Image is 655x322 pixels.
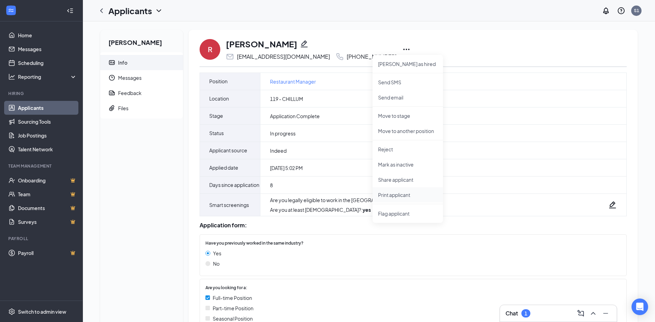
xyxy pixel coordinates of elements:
button: ChevronUp [588,308,599,319]
span: Applicant source [209,142,247,159]
svg: Notifications [602,7,610,15]
span: Status [209,125,224,142]
svg: Ellipses [402,45,411,54]
span: [DATE] 5:02 PM [270,164,303,171]
div: Files [118,105,128,112]
a: Restaurant Manager [270,78,316,85]
span: Position [209,73,228,90]
h1: [PERSON_NAME] [226,38,297,50]
span: Part-time Position [213,304,253,312]
p: Move to stage [378,112,437,119]
span: Full-time Position [213,294,252,302]
span: In progress [270,130,296,137]
svg: Analysis [8,73,15,80]
button: Minimize [600,308,611,319]
p: Share applicant [378,176,437,183]
a: DocumentsCrown [18,201,77,215]
a: Job Postings [18,129,77,142]
svg: ChevronLeft [97,7,106,15]
svg: ChevronUp [589,309,597,318]
svg: ContactCard [108,59,115,66]
div: Feedback [118,89,142,96]
button: ComposeMessage [575,308,586,319]
p: Print applicant [378,191,437,198]
strong: yes [363,207,371,213]
span: 8 [270,182,273,189]
p: Reject [378,146,437,153]
svg: Clock [108,74,115,81]
div: Are you at least [DEMOGRAPHIC_DATA]? : [270,206,414,213]
h1: Applicants [108,5,152,17]
h2: [PERSON_NAME] [100,30,183,52]
a: Sourcing Tools [18,115,77,129]
a: ReportFeedback [100,85,183,101]
div: S1 [634,8,639,13]
p: Send email [378,94,437,101]
div: Hiring [8,91,76,96]
svg: ChevronDown [155,7,163,15]
span: Are you looking for a: [205,285,247,291]
svg: QuestionInfo [617,7,625,15]
a: OnboardingCrown [18,173,77,187]
p: [PERSON_NAME] as hired [378,60,437,67]
a: ContactCardInfo [100,55,183,70]
div: R [208,45,212,54]
svg: ComposeMessage [577,309,585,318]
a: Home [18,28,77,42]
svg: Minimize [601,309,610,318]
svg: Email [226,53,234,61]
a: PayrollCrown [18,246,77,260]
div: Info [118,59,127,66]
span: Messages [118,70,177,85]
span: Yes [213,249,221,257]
a: Applicants [18,101,77,115]
p: Mark as inactive [378,161,437,168]
span: 119 - CHILLUM [270,95,303,102]
a: Messages [18,42,77,56]
a: Scheduling [18,56,77,70]
svg: WorkstreamLogo [8,7,15,14]
svg: Phone [336,53,344,61]
a: PaperclipFiles [100,101,183,116]
svg: Pencil [608,201,617,209]
div: Reporting [18,73,77,80]
div: Payroll [8,236,76,241]
div: Open Intercom Messenger [632,299,648,315]
p: Move to another position [378,127,437,134]
a: Talent Network [18,142,77,156]
span: Smart screenings [209,197,249,214]
span: Location [209,90,229,107]
span: Days since application [209,177,259,193]
span: Flag applicant [378,210,437,217]
div: Team Management [8,163,76,169]
a: SurveysCrown [18,215,77,229]
svg: Report [108,89,115,96]
div: [PHONE_NUMBER] [347,53,397,60]
a: ClockMessages [100,70,183,85]
span: Stage [209,107,223,124]
span: Applied date [209,159,238,176]
div: Are you legally eligible to work in the [GEOGRAPHIC_DATA]? : [270,197,414,203]
h3: Chat [505,310,518,317]
div: Switch to admin view [18,308,66,315]
p: Send SMS [378,79,437,86]
svg: Paperclip [108,105,115,112]
svg: Pencil [300,40,308,48]
div: 1 [524,311,527,316]
svg: Collapse [67,7,74,14]
svg: Settings [8,308,15,315]
span: Application Complete [270,113,320,120]
span: Have you previously worked in the same industry? [205,240,304,247]
span: No [213,260,220,267]
div: Application form: [200,222,627,229]
span: Indeed [270,147,287,154]
div: [EMAIL_ADDRESS][DOMAIN_NAME] [237,53,330,60]
a: TeamCrown [18,187,77,201]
